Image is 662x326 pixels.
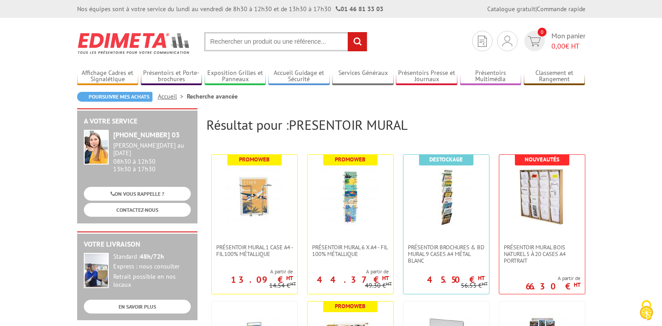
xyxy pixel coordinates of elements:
[77,27,191,60] img: Edimeta
[269,282,296,289] p: 14.54 €
[205,69,266,84] a: Exposition Grilles et Panneaux
[522,31,585,51] a: devis rapide 0 Mon panier 0,00€ HT
[212,268,293,275] span: A partir de
[502,36,512,46] img: devis rapide
[513,168,571,226] img: Présentoir Mural Bois naturel 5 à 20 cases A4 Portrait
[551,41,585,51] span: € HT
[427,277,485,282] p: 45.50 €
[504,244,580,264] span: Présentoir Mural Bois naturel 5 à 20 cases A4 Portrait
[140,252,164,260] strong: 48h/72h
[524,69,585,84] a: Classement et Rangement
[429,156,463,163] b: Destockage
[212,244,297,257] a: Présentoir mural 1 case A4 - Fil 100% métallique
[239,156,270,163] b: Promoweb
[417,168,475,226] img: Présentoir Brochures & BD mural 9 cases A4 métal blanc
[141,69,202,84] a: Présentoirs et Porte-brochures
[84,187,191,201] a: ON VOUS RAPPELLE ?
[574,281,580,289] sup: HT
[113,130,180,139] strong: [PHONE_NUMBER] 03
[84,240,191,248] h2: Votre livraison
[308,268,389,275] span: A partir de
[84,117,191,125] h2: A votre service
[312,244,389,257] span: Présentoir mural 6 x A4 - Fil 100% métallique
[525,156,559,163] b: Nouveautés
[321,168,379,226] img: Présentoir mural 6 x A4 - Fil 100% métallique
[386,281,392,287] sup: HT
[113,253,191,261] div: Standard :
[396,69,457,84] a: Présentoirs Presse et Journaux
[635,299,658,322] img: Cookies (fenêtre modale)
[460,69,522,84] a: Présentoirs Multimédia
[526,284,580,289] p: 66.30 €
[158,92,187,100] a: Accueil
[335,156,366,163] b: Promoweb
[478,36,487,47] img: devis rapide
[289,116,408,133] span: PRESENTOIR MURAL
[84,203,191,217] a: CONTACTEZ-NOUS
[77,92,152,102] a: Poursuivre mes achats
[478,274,485,282] sup: HT
[84,253,109,288] img: widget-livraison.jpg
[84,300,191,314] a: EN SAVOIR PLUS
[308,244,393,257] a: Présentoir mural 6 x A4 - Fil 100% métallique
[526,275,580,282] span: A partir de
[382,274,389,282] sup: HT
[113,273,191,289] div: Retrait possible en nos locaux
[113,142,191,157] div: [PERSON_NAME][DATE] au [DATE]
[268,69,330,84] a: Accueil Guidage et Sécurité
[206,117,585,132] h2: Résultat pour :
[187,92,238,101] li: Recherche avancée
[286,274,293,282] sup: HT
[487,4,585,13] div: |
[113,142,191,173] div: 08h30 à 12h30 13h30 à 17h30
[482,281,488,287] sup: HT
[332,69,394,84] a: Services Généraux
[335,302,366,310] b: Promoweb
[538,28,547,37] span: 0
[317,277,389,282] p: 44.37 €
[408,244,485,264] span: Présentoir Brochures & BD mural 9 cases A4 métal blanc
[290,281,296,287] sup: HT
[537,5,585,13] a: Commande rapide
[348,32,367,51] input: rechercher
[231,277,293,282] p: 13.09 €
[631,296,662,326] button: Cookies (fenêtre modale)
[216,244,293,257] span: Présentoir mural 1 case A4 - Fil 100% métallique
[487,5,535,13] a: Catalogue gratuit
[77,4,383,13] div: Nos équipes sont à votre service du lundi au vendredi de 8h30 à 12h30 et de 13h30 à 17h30
[113,263,191,271] div: Express : nous consulter
[84,130,109,165] img: widget-service.jpg
[226,168,284,226] img: Présentoir mural 1 case A4 - Fil 100% métallique
[551,31,585,51] span: Mon panier
[336,5,383,13] strong: 01 46 81 33 03
[204,32,367,51] input: Rechercher un produit ou une référence...
[461,282,488,289] p: 56.53 €
[403,244,489,264] a: Présentoir Brochures & BD mural 9 cases A4 métal blanc
[365,282,392,289] p: 49.30 €
[499,244,585,264] a: Présentoir Mural Bois naturel 5 à 20 cases A4 Portrait
[528,36,541,46] img: devis rapide
[77,69,139,84] a: Affichage Cadres et Signalétique
[551,41,565,50] span: 0,00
